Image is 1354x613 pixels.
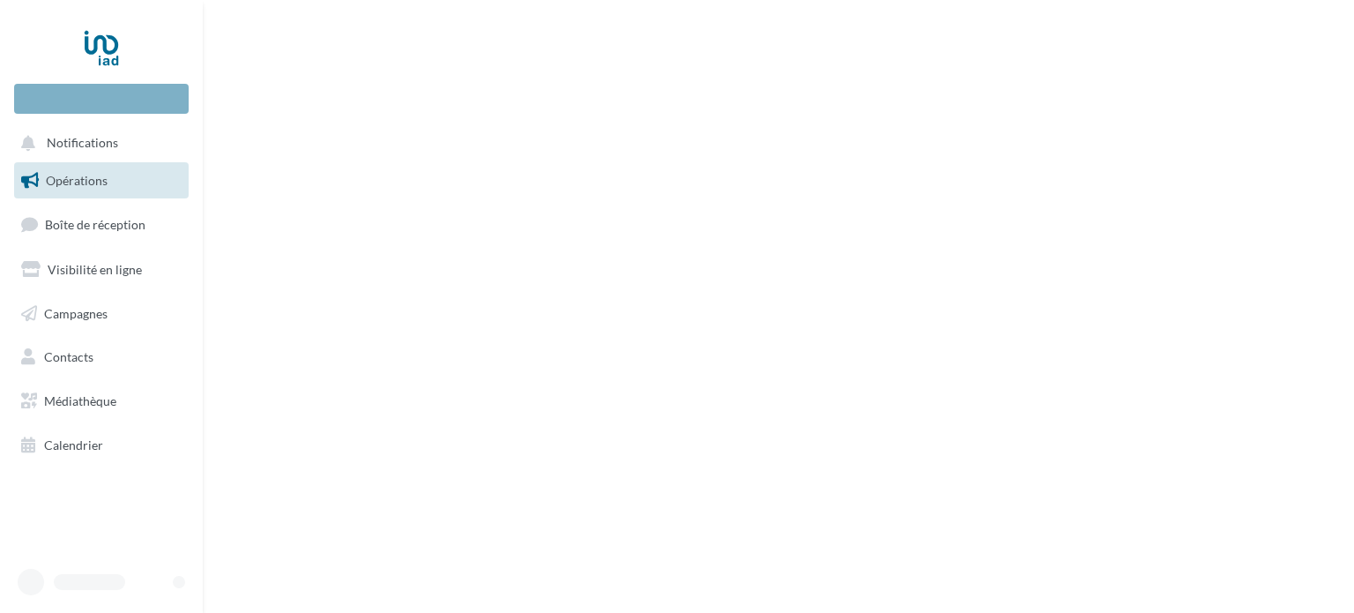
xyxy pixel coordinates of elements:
span: Contacts [44,349,93,364]
span: Boîte de réception [45,217,145,232]
a: Médiathèque [11,383,192,420]
a: Calendrier [11,427,192,464]
a: Boîte de réception [11,206,192,243]
span: Médiathèque [44,393,116,408]
span: Opérations [46,173,108,188]
span: Calendrier [44,437,103,452]
div: Nouvelle campagne [14,84,189,114]
span: Notifications [47,136,118,151]
span: Campagnes [44,305,108,320]
a: Contacts [11,339,192,376]
a: Campagnes [11,295,192,333]
span: Visibilité en ligne [48,262,142,277]
a: Visibilité en ligne [11,251,192,288]
a: Opérations [11,162,192,199]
